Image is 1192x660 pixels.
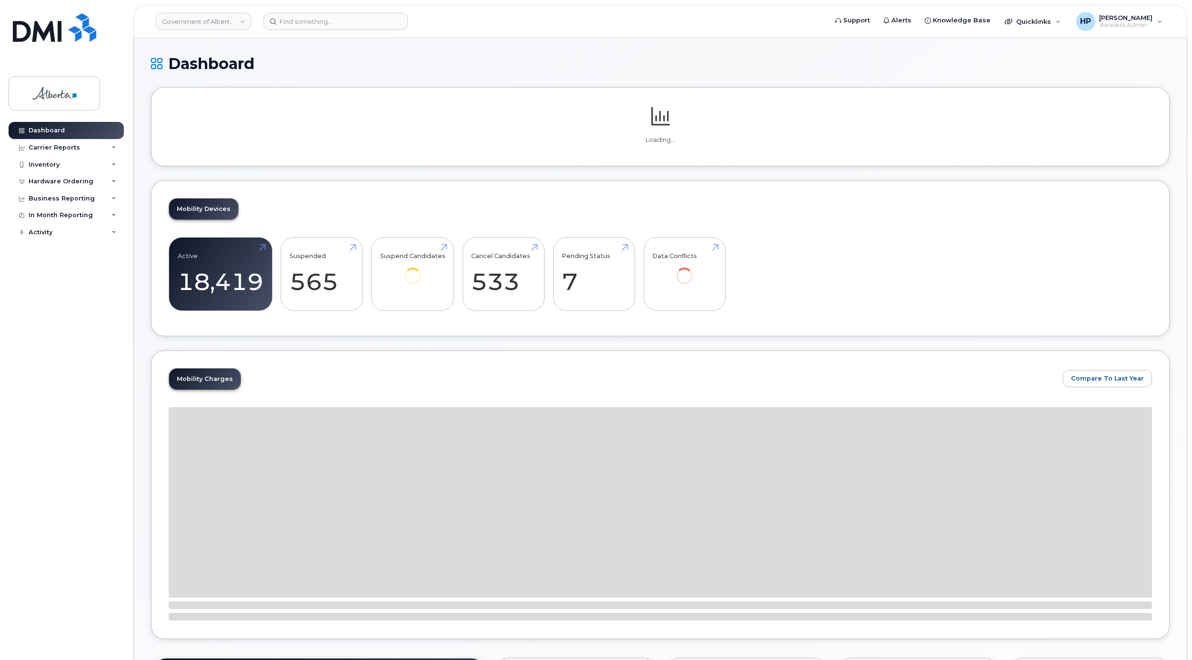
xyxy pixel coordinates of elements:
a: Pending Status 7 [562,243,626,306]
a: Cancel Candidates 533 [471,243,535,306]
p: Loading... [169,136,1152,144]
a: Data Conflicts [652,243,717,298]
a: Active 18,419 [178,243,263,306]
a: Mobility Devices [169,199,238,220]
button: Compare To Last Year [1063,370,1152,387]
a: Suspended 565 [290,243,354,306]
h1: Dashboard [151,55,1170,72]
a: Mobility Charges [169,369,241,390]
a: Suspend Candidates [380,243,445,298]
span: Compare To Last Year [1071,374,1144,383]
